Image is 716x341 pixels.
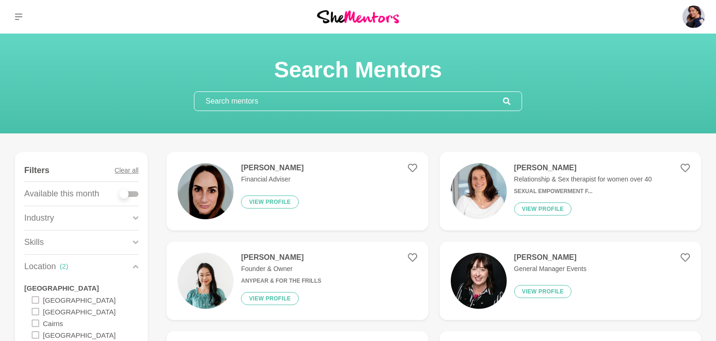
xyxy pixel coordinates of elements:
h4: [PERSON_NAME] [514,253,587,262]
p: General Manager Events [514,264,587,274]
label: [GEOGRAPHIC_DATA] [24,282,99,294]
button: View profile [514,285,572,298]
p: Available this month [24,188,99,200]
button: View profile [241,292,299,305]
p: Relationship & Sex therapist for women over 40 [514,174,652,184]
h4: Filters [24,165,49,176]
a: [PERSON_NAME]Relationship & Sex therapist for women over 40Sexual Empowerment f...View profile [440,152,701,230]
a: [PERSON_NAME]Financial AdviserView profile [166,152,428,230]
label: [GEOGRAPHIC_DATA] [43,306,116,317]
label: [GEOGRAPHIC_DATA] [43,329,116,341]
h4: [PERSON_NAME] [514,163,652,173]
label: [GEOGRAPHIC_DATA] [43,294,116,306]
p: Skills [24,236,44,249]
h4: [PERSON_NAME] [241,253,321,262]
img: She Mentors Logo [317,10,399,23]
img: Richa Joshi [682,6,705,28]
p: Industry [24,212,54,224]
button: View profile [514,202,572,216]
img: d6e4e6fb47c6b0833f5b2b80120bcf2f287bc3aa-2570x2447.jpg [451,163,507,219]
h6: Anypear & For The Frills [241,278,321,285]
button: View profile [241,195,299,209]
p: Location [24,260,56,273]
button: Clear all [115,160,138,181]
h4: [PERSON_NAME] [241,163,303,173]
img: cd6701a6e23a289710e5cd97f2d30aa7cefffd58-2965x2965.jpg [178,253,234,309]
h1: Search Mentors [194,56,522,84]
div: ( 2 ) [60,261,68,272]
a: [PERSON_NAME]General Manager EventsView profile [440,242,701,320]
p: Founder & Owner [241,264,321,274]
img: 21837c0d11a1f80e466b67059185837be14aa2a2-200x200.jpg [451,253,507,309]
a: [PERSON_NAME]Founder & OwnerAnypear & For The FrillsView profile [166,242,428,320]
p: Financial Adviser [241,174,303,184]
input: Search mentors [194,92,503,111]
img: 2462cd17f0db61ae0eaf7f297afa55aeb6b07152-1255x1348.jpg [178,163,234,219]
label: Cairns [43,317,63,329]
h6: Sexual Empowerment f... [514,188,652,195]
